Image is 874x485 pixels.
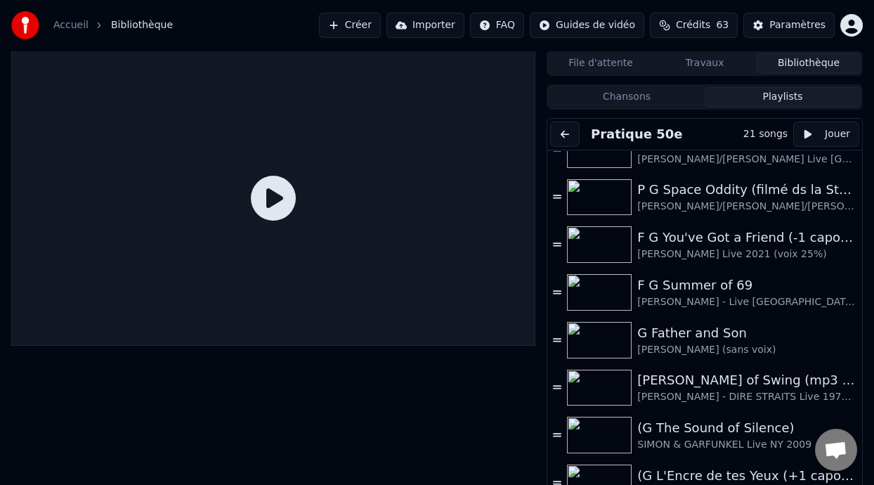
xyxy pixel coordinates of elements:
[637,247,856,261] div: [PERSON_NAME] Live 2021 (voix 25%)
[637,370,856,390] div: [PERSON_NAME] of Swing (mp3 sans voix ni guitares à TESTER)
[637,343,856,357] div: [PERSON_NAME] (sans voix)
[676,18,710,32] span: Crédits
[470,13,524,38] button: FAQ
[743,127,788,141] div: 21 songs
[637,153,856,167] div: [PERSON_NAME]/[PERSON_NAME] Live [GEOGRAPHIC_DATA] (-4% voix 35%)
[637,200,856,214] div: [PERSON_NAME]/[PERSON_NAME]/[PERSON_NAME] (Version de [PERSON_NAME]) voix 30%
[11,11,39,39] img: youka
[530,13,644,38] button: Guides de vidéo
[637,390,856,404] div: [PERSON_NAME] - DIRE STRAITS Live 1978 (-10% pratique)
[637,323,856,343] div: G Father and Son
[637,180,856,200] div: P G Space Oddity (filmé ds la Station Spatiale Internationale)
[637,438,856,452] div: SIMON & GARFUNKEL Live NY 2009
[743,13,835,38] button: Paramètres
[53,18,173,32] nav: breadcrumb
[815,429,857,471] div: Ouvrir le chat
[386,13,464,38] button: Importer
[769,18,826,32] div: Paramètres
[637,276,856,295] div: F G Summer of 69
[637,418,856,438] div: (G The Sound of Silence)
[716,18,729,32] span: 63
[319,13,381,38] button: Créer
[650,13,738,38] button: Crédits63
[549,53,653,74] button: File d'attente
[585,124,688,144] button: Pratique 50e
[637,295,856,309] div: [PERSON_NAME] - Live [GEOGRAPHIC_DATA][PERSON_NAME] 2024
[637,228,856,247] div: F G You've Got a Friend (-1 capo 1)
[757,53,861,74] button: Bibliothèque
[53,18,89,32] a: Accueil
[705,87,861,108] button: Playlists
[549,87,705,108] button: Chansons
[111,18,173,32] span: Bibliothèque
[793,122,859,147] button: Jouer
[653,53,757,74] button: Travaux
